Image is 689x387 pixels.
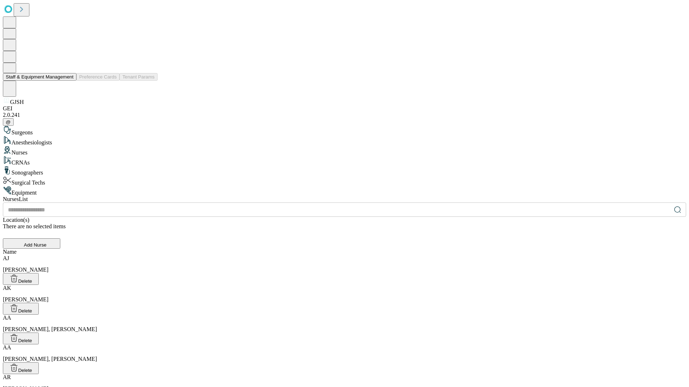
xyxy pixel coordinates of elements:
[3,146,686,156] div: Nurses
[3,333,39,344] button: Delete
[3,105,686,112] div: GEI
[10,99,24,105] span: GJSH
[119,73,158,81] button: Tenant Params
[24,242,47,248] span: Add Nurse
[6,119,11,125] span: @
[3,217,29,223] span: Location(s)
[3,136,686,146] div: Anesthesiologists
[3,126,686,136] div: Surgeons
[3,303,39,315] button: Delete
[3,176,686,186] div: Surgical Techs
[18,278,32,284] span: Delete
[18,368,32,373] span: Delete
[3,315,11,321] span: AA
[3,186,686,196] div: Equipment
[3,344,11,350] span: AA
[3,344,686,362] div: [PERSON_NAME], [PERSON_NAME]
[18,308,32,314] span: Delete
[3,255,686,273] div: [PERSON_NAME]
[3,285,686,303] div: [PERSON_NAME]
[3,315,686,333] div: [PERSON_NAME], [PERSON_NAME]
[76,73,119,81] button: Preference Cards
[3,273,39,285] button: Delete
[3,285,11,291] span: AK
[3,255,9,261] span: AJ
[3,166,686,176] div: Sonographers
[3,196,686,202] div: Nurses List
[3,118,14,126] button: @
[3,156,686,166] div: CRNAs
[3,112,686,118] div: 2.0.241
[3,362,39,374] button: Delete
[18,338,32,343] span: Delete
[3,238,60,249] button: Add Nurse
[3,73,76,81] button: Staff & Equipment Management
[3,249,686,255] div: Name
[3,374,11,380] span: AR
[3,223,686,230] div: There are no selected items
